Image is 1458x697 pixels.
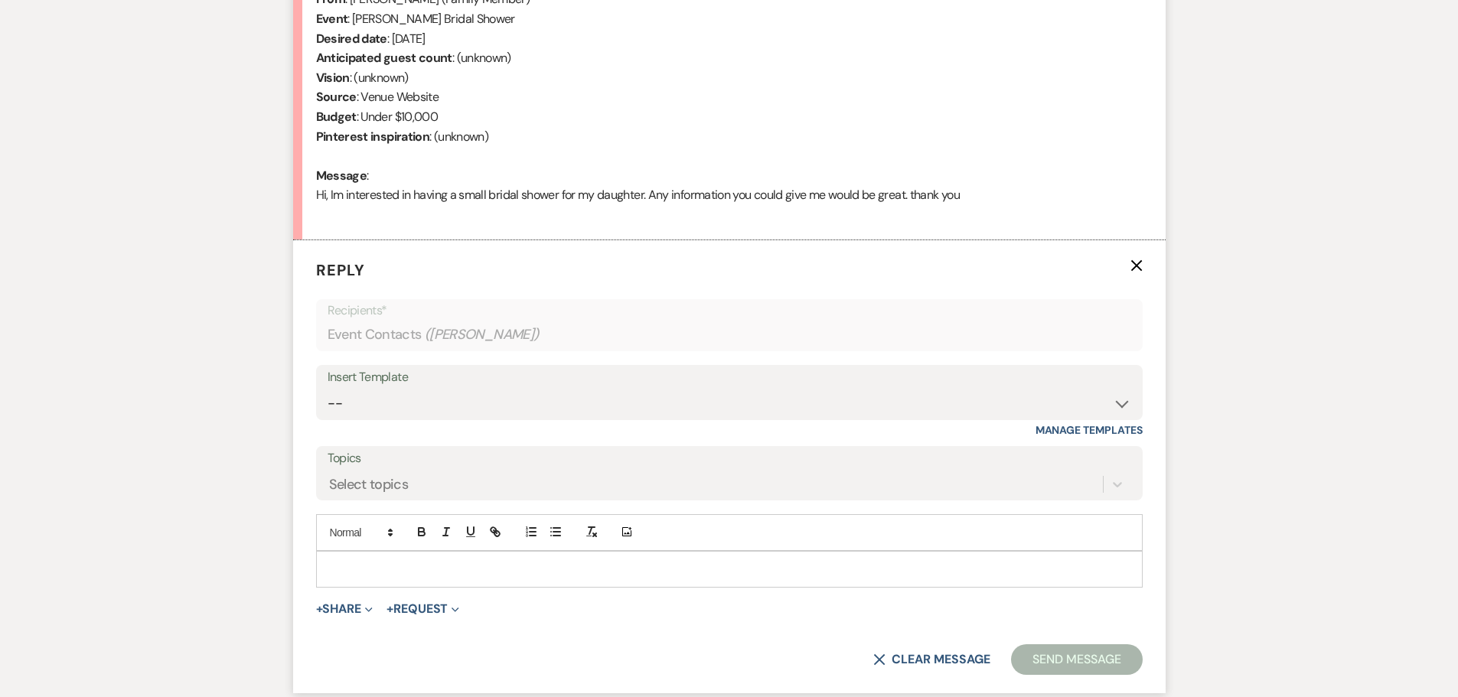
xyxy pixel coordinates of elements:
b: Event [316,11,348,27]
span: + [316,603,323,615]
b: Anticipated guest count [316,50,452,66]
div: Insert Template [328,366,1131,389]
b: Pinterest inspiration [316,129,430,145]
button: Share [316,603,373,615]
b: Desired date [316,31,387,47]
span: Reply [316,260,365,280]
div: Event Contacts [328,320,1131,350]
button: Request [387,603,459,615]
span: ( [PERSON_NAME] ) [425,324,540,345]
b: Vision [316,70,350,86]
p: Recipients* [328,301,1131,321]
b: Source [316,89,357,105]
a: Manage Templates [1036,423,1143,437]
div: Select topics [329,474,409,494]
span: + [387,603,393,615]
label: Topics [328,448,1131,470]
b: Message [316,168,367,184]
button: Clear message [873,653,990,666]
button: Send Message [1011,644,1142,675]
b: Budget [316,109,357,125]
